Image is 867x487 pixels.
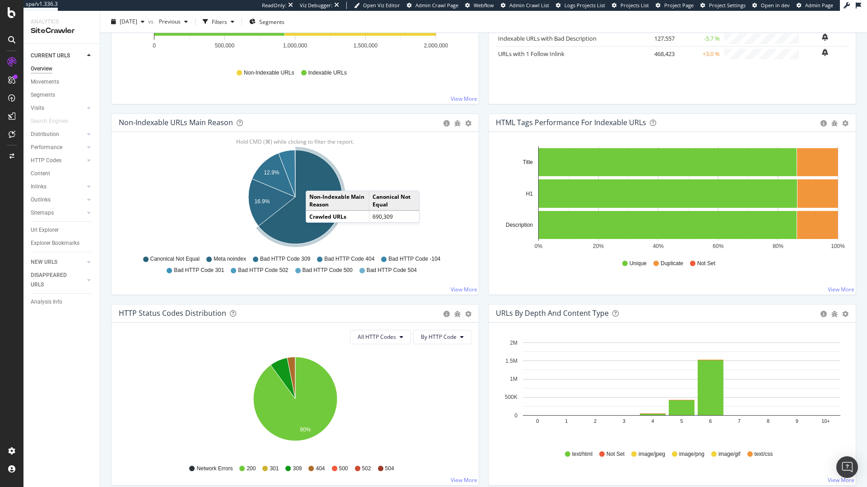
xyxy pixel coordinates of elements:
span: Bad HTTP Code 504 [367,267,417,274]
div: Filters [212,18,227,25]
text: 40% [653,243,664,249]
a: Search Engines [31,117,77,126]
span: Non-Indexable URLs [244,69,294,77]
a: Performance [31,143,84,152]
a: Inlinks [31,182,84,192]
div: URLs by Depth and Content Type [496,309,609,318]
div: DISAPPEARED URLS [31,271,76,290]
td: Canonical Not Equal [369,191,419,211]
span: text/html [572,450,592,458]
text: 4 [652,418,654,424]
text: 0% [535,243,543,249]
a: Url Explorer [31,225,93,235]
a: Webflow [465,2,494,9]
text: 0 [514,412,517,419]
div: Content [31,169,50,178]
span: image/jpeg [639,450,665,458]
span: Project Settings [709,2,746,9]
span: Canonical Not Equal [150,255,200,263]
a: Project Page [656,2,694,9]
div: Outlinks [31,195,51,205]
span: 504 [385,465,394,473]
text: 1,000,000 [283,42,308,49]
div: bug [831,120,838,126]
a: Segments [31,90,93,100]
a: Admin Crawl List [501,2,549,9]
span: Bad HTTP Code 404 [324,255,374,263]
a: View More [828,476,854,484]
a: Logs Projects List [556,2,605,9]
button: Filters [199,14,238,29]
text: 60% [713,243,723,249]
span: Webflow [474,2,494,9]
div: bug [831,311,838,317]
span: Open in dev [761,2,790,9]
a: DISAPPEARED URLS [31,271,84,290]
div: Viz Debugger: [300,2,332,9]
svg: A chart. [119,146,471,251]
span: 502 [362,465,371,473]
div: Movements [31,77,59,87]
text: 5 [680,418,683,424]
a: Overview [31,64,93,74]
div: Sitemaps [31,208,54,218]
a: View More [828,286,854,293]
span: image/png [679,450,704,458]
span: Project Page [664,2,694,9]
a: View More [451,286,477,293]
div: A chart. [119,351,471,456]
span: 404 [316,465,325,473]
span: Open Viz Editor [363,2,400,9]
span: Duplicate [661,260,683,267]
svg: A chart. [496,337,848,442]
div: bug [454,120,461,126]
span: Previous [155,18,181,25]
text: Title [523,159,533,165]
div: Overview [31,64,52,74]
a: Analysis Info [31,297,93,307]
text: 500K [505,394,517,400]
td: 690,309 [369,211,419,222]
svg: A chart. [496,146,848,251]
a: View More [451,476,477,484]
span: text/css [755,450,773,458]
text: 500,000 [215,42,235,49]
a: Open Viz Editor [354,2,400,9]
a: View More [451,95,477,103]
div: circle-info [443,311,450,317]
a: Indexable URLs with Bad Description [498,34,597,42]
text: 100% [831,243,845,249]
div: HTTP Codes [31,156,61,165]
div: gear [465,120,471,126]
div: Analysis Info [31,297,62,307]
text: 6 [709,418,712,424]
text: 0 [536,418,539,424]
span: Bad HTTP Code 502 [238,267,288,274]
span: vs [148,18,155,25]
button: Previous [155,14,191,29]
text: 0 [153,42,156,49]
a: Sitemaps [31,208,84,218]
span: Bad HTTP Code 309 [260,255,310,263]
text: 7 [738,418,741,424]
text: 1M [510,376,517,382]
div: Non-Indexable URLs Main Reason [119,118,233,127]
td: +3.0 % [677,46,722,61]
span: Network Errors [196,465,233,473]
text: 2M [510,340,517,346]
div: HTTP Status Codes Distribution [119,309,226,318]
div: Search Engines [31,117,68,126]
span: Segments [259,18,284,25]
a: Admin Page [797,2,833,9]
span: Unique [629,260,647,267]
div: Distribution [31,130,59,139]
div: Explorer Bookmarks [31,239,79,248]
span: Bad HTTP Code -104 [388,255,440,263]
td: -5.7 % [677,31,722,46]
a: Distribution [31,130,84,139]
td: Crawled URLs [306,211,369,222]
div: Analytics [31,18,93,26]
div: bell-plus [822,33,828,41]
